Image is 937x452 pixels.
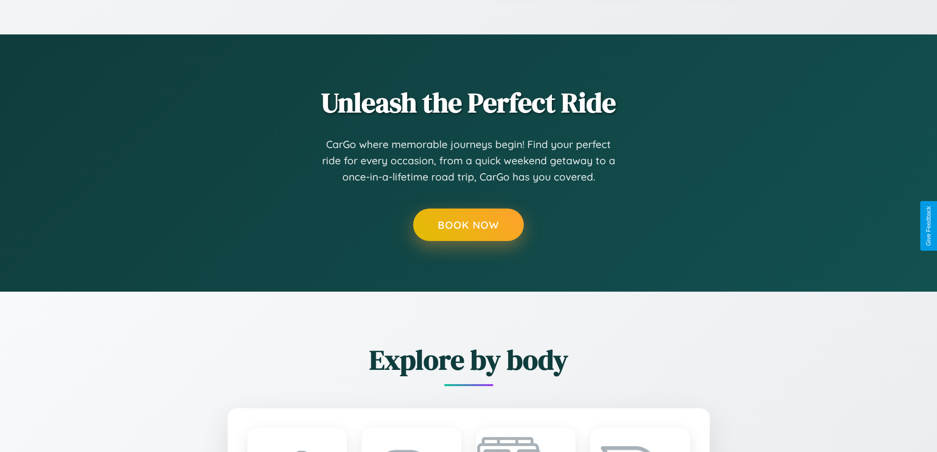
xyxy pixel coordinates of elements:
button: Book Now [413,209,524,241]
p: CarGo where memorable journeys begin! Find your perfect ride for every occasion, from a quick wee... [321,136,616,185]
h2: Explore by body [174,341,764,379]
h2: Unleash the Perfect Ride [174,84,764,121]
div: Give Feedback [925,206,932,246]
